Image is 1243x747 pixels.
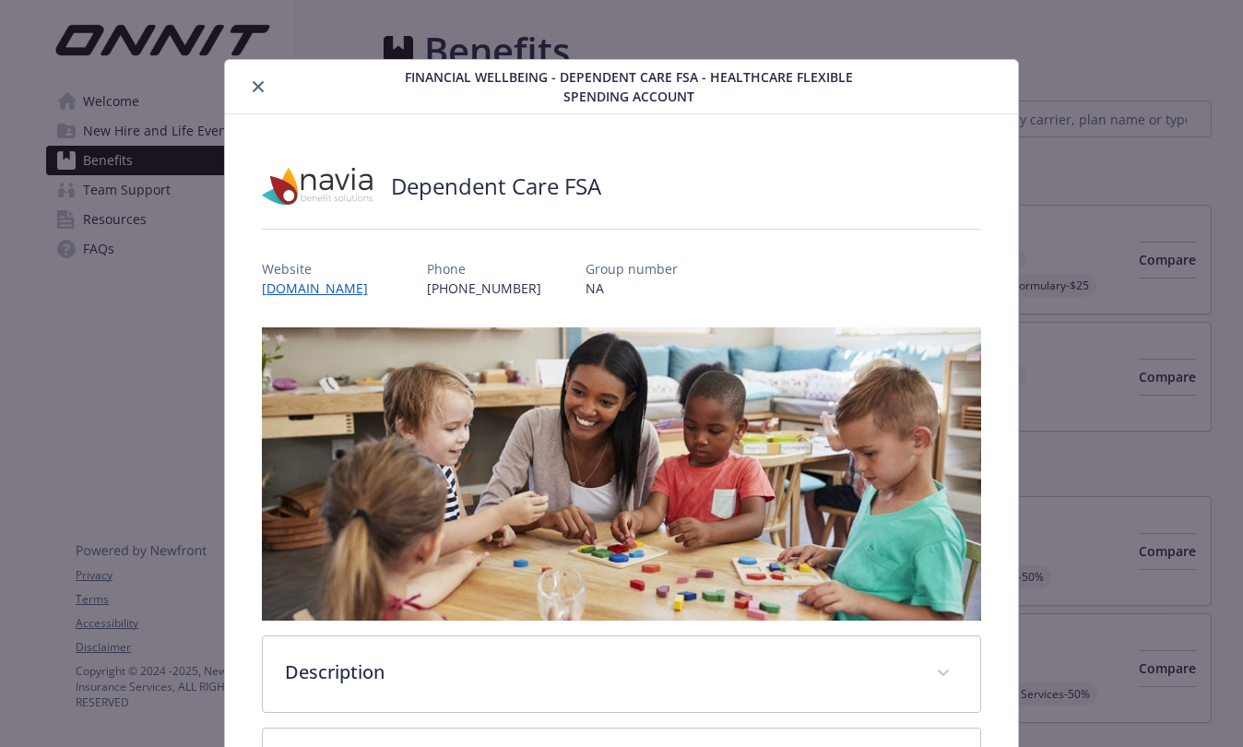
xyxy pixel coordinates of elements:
[247,76,269,98] button: close
[262,159,373,214] img: Navia Benefit Solutions
[391,171,601,202] h2: Dependent Care FSA
[262,259,383,279] p: Website
[427,279,541,298] p: [PHONE_NUMBER]
[262,327,982,621] img: banner
[285,658,915,686] p: Description
[396,67,863,106] span: Financial Wellbeing - Dependent Care FSA - Healthcare Flexible Spending Account
[586,279,678,298] p: NA
[586,259,678,279] p: Group number
[427,259,541,279] p: Phone
[263,636,981,712] div: Description
[262,279,383,297] a: [DOMAIN_NAME]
